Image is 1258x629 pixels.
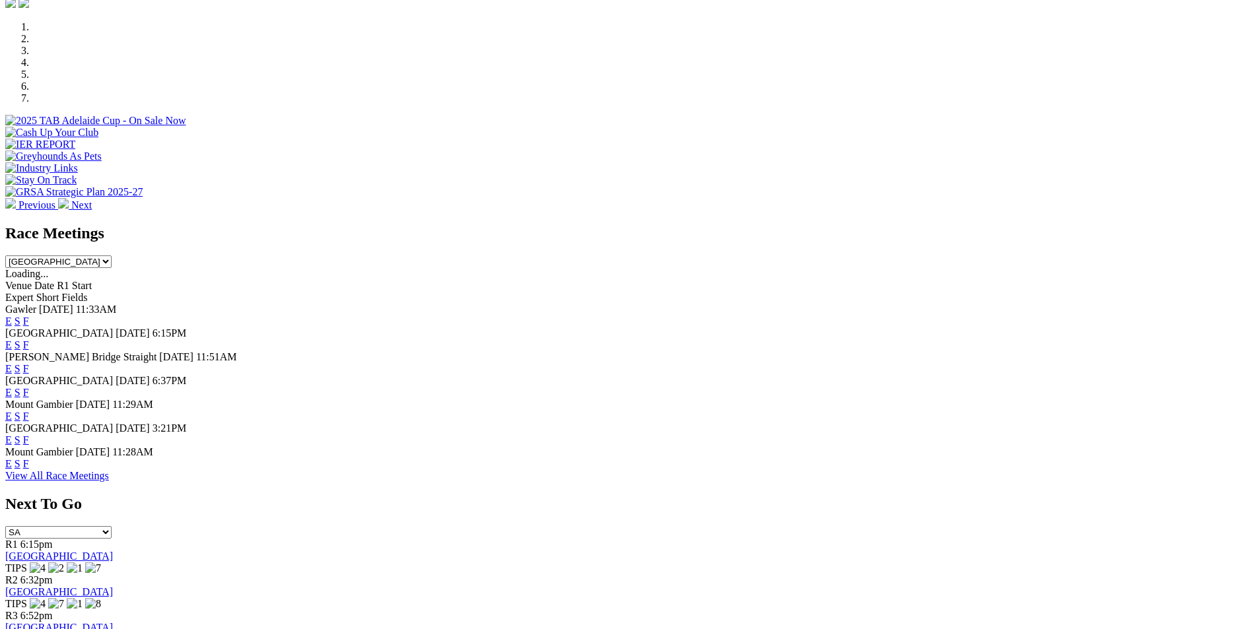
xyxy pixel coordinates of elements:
[36,292,59,303] span: Short
[5,574,18,585] span: R2
[5,363,12,374] a: E
[5,224,1253,242] h2: Race Meetings
[34,280,54,291] span: Date
[5,434,12,446] a: E
[112,399,153,410] span: 11:29AM
[5,422,113,434] span: [GEOGRAPHIC_DATA]
[23,339,29,350] a: F
[20,574,53,585] span: 6:32pm
[196,351,237,362] span: 11:51AM
[85,598,101,610] img: 8
[5,458,12,469] a: E
[153,327,187,339] span: 6:15PM
[5,315,12,327] a: E
[153,375,187,386] span: 6:37PM
[15,339,20,350] a: S
[5,162,78,174] img: Industry Links
[5,150,102,162] img: Greyhounds As Pets
[5,375,113,386] span: [GEOGRAPHIC_DATA]
[61,292,87,303] span: Fields
[5,351,157,362] span: [PERSON_NAME] Bridge Straight
[5,610,18,621] span: R3
[5,127,98,139] img: Cash Up Your Club
[5,411,12,422] a: E
[71,199,92,211] span: Next
[5,470,109,481] a: View All Race Meetings
[153,422,187,434] span: 3:21PM
[5,199,58,211] a: Previous
[5,115,186,127] img: 2025 TAB Adelaide Cup - On Sale Now
[5,292,34,303] span: Expert
[30,598,46,610] img: 4
[23,315,29,327] a: F
[76,399,110,410] span: [DATE]
[5,387,12,398] a: E
[48,598,64,610] img: 7
[5,327,113,339] span: [GEOGRAPHIC_DATA]
[5,268,48,279] span: Loading...
[5,399,73,410] span: Mount Gambier
[5,174,77,186] img: Stay On Track
[15,315,20,327] a: S
[58,198,69,209] img: chevron-right-pager-white.svg
[15,411,20,422] a: S
[5,446,73,457] span: Mount Gambier
[20,539,53,550] span: 6:15pm
[112,446,153,457] span: 11:28AM
[85,562,101,574] img: 7
[116,327,150,339] span: [DATE]
[18,199,55,211] span: Previous
[5,280,32,291] span: Venue
[5,495,1253,513] h2: Next To Go
[5,539,18,550] span: R1
[39,304,73,315] span: [DATE]
[23,434,29,446] a: F
[5,304,36,315] span: Gawler
[5,339,12,350] a: E
[48,562,64,574] img: 2
[15,363,20,374] a: S
[159,351,193,362] span: [DATE]
[23,458,29,469] a: F
[57,280,92,291] span: R1 Start
[23,411,29,422] a: F
[5,586,113,597] a: [GEOGRAPHIC_DATA]
[5,550,113,562] a: [GEOGRAPHIC_DATA]
[5,198,16,209] img: chevron-left-pager-white.svg
[15,434,20,446] a: S
[23,363,29,374] a: F
[58,199,92,211] a: Next
[116,422,150,434] span: [DATE]
[67,562,83,574] img: 1
[5,186,143,198] img: GRSA Strategic Plan 2025-27
[76,446,110,457] span: [DATE]
[116,375,150,386] span: [DATE]
[30,562,46,574] img: 4
[23,387,29,398] a: F
[15,387,20,398] a: S
[76,304,117,315] span: 11:33AM
[67,598,83,610] img: 1
[5,562,27,574] span: TIPS
[5,598,27,609] span: TIPS
[5,139,75,150] img: IER REPORT
[20,610,53,621] span: 6:52pm
[15,458,20,469] a: S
